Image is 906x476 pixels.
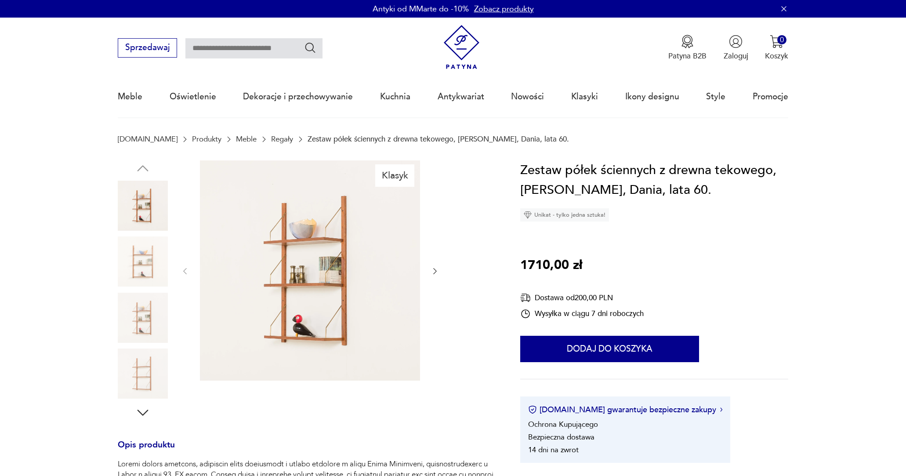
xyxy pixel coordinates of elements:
a: [DOMAIN_NAME] [118,135,178,143]
div: Wysyłka w ciągu 7 dni roboczych [520,309,644,319]
p: Zaloguj [724,51,748,61]
img: Patyna - sklep z meblami i dekoracjami vintage [439,25,484,69]
h3: Opis produktu [118,442,495,459]
a: Produkty [192,135,221,143]
a: Dekoracje i przechowywanie [243,76,353,117]
p: Zestaw półek ściennych z drewna tekowego, [PERSON_NAME], Dania, lata 60. [308,135,569,143]
div: Dostawa od 200,00 PLN [520,292,644,303]
img: Zdjęcie produktu Zestaw półek ściennych z drewna tekowego, Poul Cadovius, Dania, lata 60. [118,181,168,231]
a: Ikony designu [625,76,679,117]
button: Zaloguj [724,35,748,61]
li: Bezpieczna dostawa [528,432,594,442]
a: Meble [118,76,142,117]
img: Ikona koszyka [770,35,783,48]
li: Ochrona Kupującego [528,419,598,429]
p: Antyki od MMarte do -10% [373,4,469,15]
a: Nowości [511,76,544,117]
img: Ikonka użytkownika [729,35,743,48]
a: Promocje [753,76,788,117]
a: Sprzedawaj [118,45,177,52]
a: Style [706,76,725,117]
div: Klasyk [375,164,414,186]
a: Regały [271,135,293,143]
img: Ikona certyfikatu [528,405,537,414]
img: Ikona medalu [681,35,694,48]
a: Meble [236,135,257,143]
button: [DOMAIN_NAME] gwarantuje bezpieczne zakupy [528,404,723,415]
a: Oświetlenie [170,76,216,117]
button: Dodaj do koszyka [520,336,699,362]
button: Patyna B2B [668,35,707,61]
img: Zdjęcie produktu Zestaw półek ściennych z drewna tekowego, Poul Cadovius, Dania, lata 60. [118,293,168,343]
a: Klasyki [571,76,598,117]
button: Szukaj [304,41,317,54]
div: Unikat - tylko jedna sztuka! [520,208,609,222]
a: Antykwariat [438,76,484,117]
a: Kuchnia [380,76,410,117]
img: Ikona diamentu [524,211,532,219]
p: 1710,00 zł [520,255,582,276]
img: Ikona dostawy [520,292,531,303]
li: 14 dni na zwrot [528,445,579,455]
img: Zdjęcie produktu Zestaw półek ściennych z drewna tekowego, Poul Cadovius, Dania, lata 60. [118,349,168,399]
button: 0Koszyk [765,35,788,61]
img: Ikona strzałki w prawo [720,407,723,412]
a: Ikona medaluPatyna B2B [668,35,707,61]
img: Zdjęcie produktu Zestaw półek ściennych z drewna tekowego, Poul Cadovius, Dania, lata 60. [200,160,420,381]
button: Sprzedawaj [118,38,177,58]
img: Zdjęcie produktu Zestaw półek ściennych z drewna tekowego, Poul Cadovius, Dania, lata 60. [118,236,168,287]
h1: Zestaw półek ściennych z drewna tekowego, [PERSON_NAME], Dania, lata 60. [520,160,788,200]
p: Koszyk [765,51,788,61]
div: 0 [777,35,786,44]
a: Zobacz produkty [474,4,534,15]
p: Patyna B2B [668,51,707,61]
